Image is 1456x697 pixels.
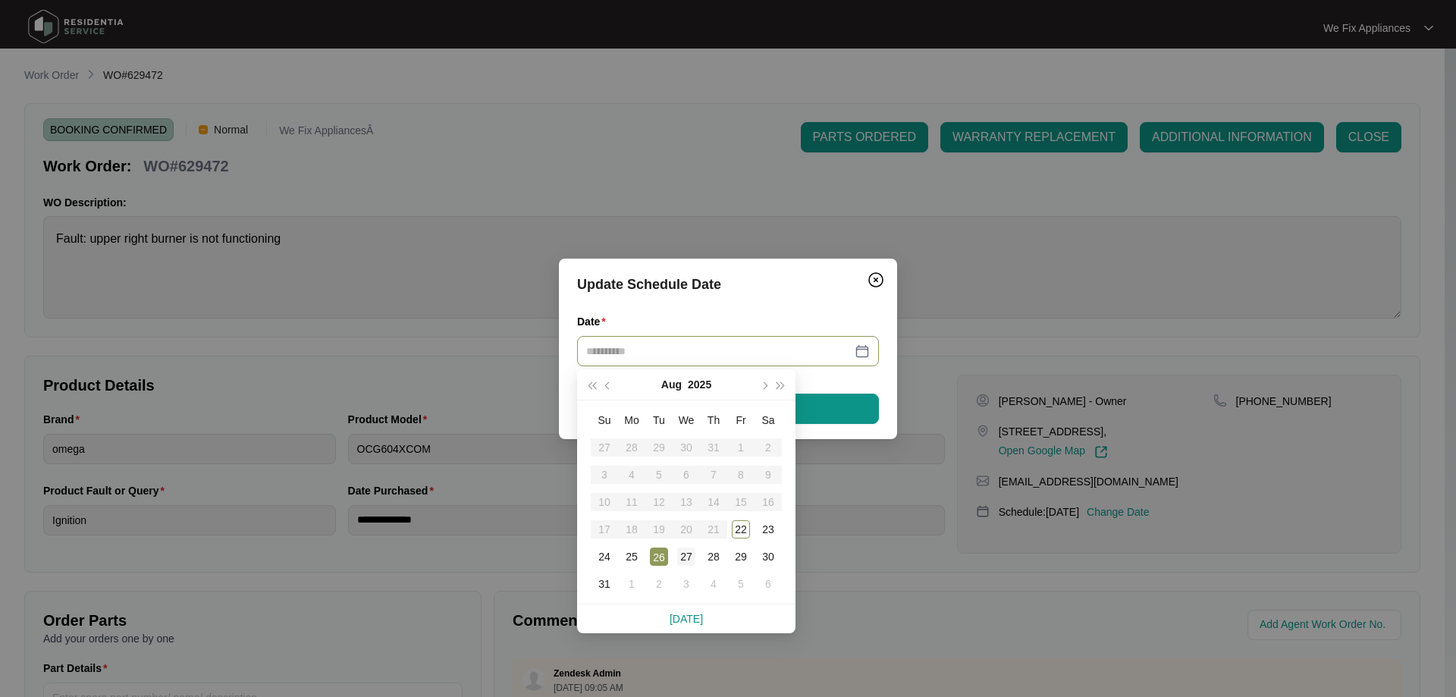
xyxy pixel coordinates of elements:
div: 1 [623,575,641,593]
div: 28 [704,548,723,566]
div: 31 [595,575,613,593]
td: 2025-09-03 [673,570,700,598]
td: 2025-08-25 [618,543,645,570]
div: 30 [759,548,777,566]
div: 5 [732,575,750,593]
div: 3 [677,575,695,593]
input: Date [586,343,852,359]
td: 2025-08-23 [755,516,782,543]
img: closeCircle [867,271,885,289]
td: 2025-08-30 [755,543,782,570]
td: 2025-08-29 [727,543,755,570]
th: We [673,407,700,434]
td: 2025-09-01 [618,570,645,598]
div: 26 [650,548,668,566]
div: 27 [677,548,695,566]
button: 2025 [688,369,711,400]
th: Fr [727,407,755,434]
div: 29 [732,548,750,566]
div: 2 [650,575,668,593]
td: 2025-08-28 [700,543,727,570]
div: 24 [595,548,613,566]
button: Close [864,268,888,292]
td: 2025-08-22 [727,516,755,543]
td: 2025-09-05 [727,570,755,598]
th: Mo [618,407,645,434]
div: Update Schedule Date [577,274,879,295]
th: Tu [645,407,673,434]
button: Aug [661,369,682,400]
td: 2025-09-04 [700,570,727,598]
a: [DATE] [670,613,703,625]
td: 2025-09-02 [645,570,673,598]
td: 2025-08-31 [591,570,618,598]
th: Su [591,407,618,434]
div: 25 [623,548,641,566]
th: Th [700,407,727,434]
td: 2025-08-27 [673,543,700,570]
div: 4 [704,575,723,593]
td: 2025-09-06 [755,570,782,598]
label: Date [577,314,612,329]
div: 23 [759,520,777,538]
th: Sa [755,407,782,434]
div: 6 [759,575,777,593]
td: 2025-08-24 [591,543,618,570]
td: 2025-08-26 [645,543,673,570]
div: 22 [732,520,750,538]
